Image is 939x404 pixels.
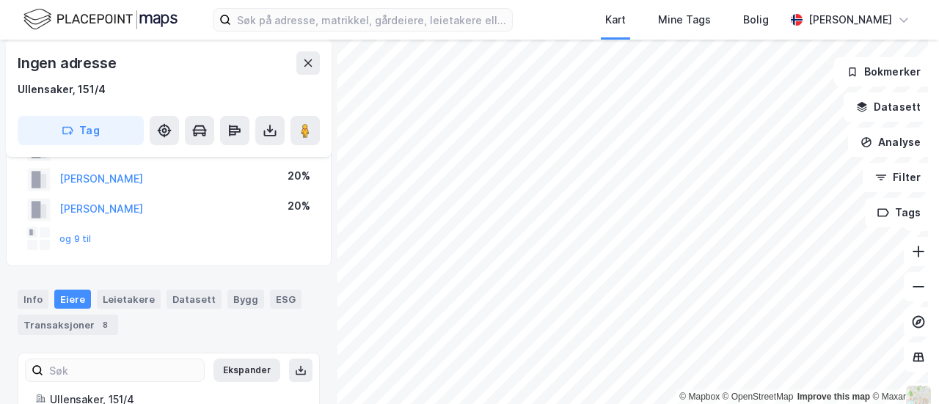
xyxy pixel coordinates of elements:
div: Bygg [227,290,264,309]
div: Leietakere [97,290,161,309]
a: OpenStreetMap [723,392,794,402]
div: 20% [288,167,310,185]
button: Analyse [848,128,933,157]
iframe: Chat Widget [866,334,939,404]
button: Tag [18,116,144,145]
div: Eiere [54,290,91,309]
a: Improve this map [797,392,870,402]
button: Datasett [844,92,933,122]
button: Ekspander [213,359,280,382]
div: Transaksjoner [18,315,118,335]
div: Kontrollprogram for chat [866,334,939,404]
input: Søk [43,359,204,381]
div: Info [18,290,48,309]
div: Ingen adresse [18,51,119,75]
div: 8 [98,317,112,332]
div: ESG [270,290,302,309]
input: Søk på adresse, matrikkel, gårdeiere, leietakere eller personer [231,9,512,31]
div: Kart [605,11,626,29]
button: Filter [863,163,933,192]
div: Mine Tags [658,11,711,29]
div: Ullensaker, 151/4 [18,81,106,98]
div: [PERSON_NAME] [808,11,892,29]
a: Mapbox [679,392,720,402]
button: Tags [865,198,933,227]
div: 20% [288,197,310,215]
button: Bokmerker [834,57,933,87]
img: logo.f888ab2527a4732fd821a326f86c7f29.svg [23,7,178,32]
div: Bolig [743,11,769,29]
div: Datasett [167,290,222,309]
